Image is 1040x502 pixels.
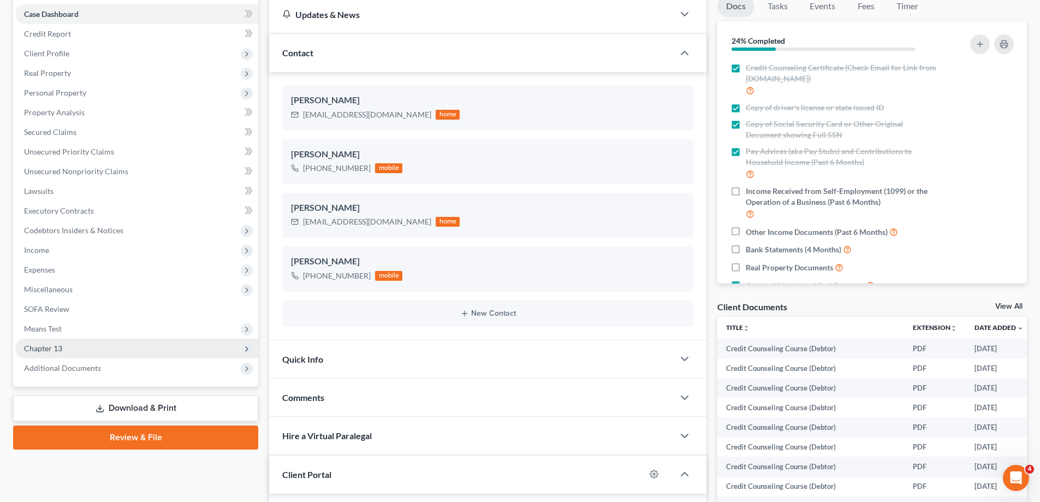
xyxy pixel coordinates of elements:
[24,49,69,58] span: Client Profile
[15,162,258,181] a: Unsecured Nonpriority Claims
[303,216,431,227] div: [EMAIL_ADDRESS][DOMAIN_NAME]
[436,110,460,120] div: home
[746,262,833,273] span: Real Property Documents
[15,122,258,142] a: Secured Claims
[717,301,787,312] div: Client Documents
[24,206,94,215] span: Executory Contracts
[743,325,750,332] i: unfold_more
[15,4,258,24] a: Case Dashboard
[732,36,785,45] strong: 24% Completed
[904,417,966,437] td: PDF
[746,227,888,238] span: Other Income Documents (Past 6 Months)
[291,202,685,215] div: [PERSON_NAME]
[291,148,685,161] div: [PERSON_NAME]
[24,167,128,176] span: Unsecured Nonpriority Claims
[24,186,54,196] span: Lawsuits
[904,437,966,457] td: PDF
[950,325,957,332] i: unfold_more
[904,398,966,417] td: PDF
[966,378,1032,398] td: [DATE]
[282,354,323,364] span: Quick Info
[303,270,371,281] div: [PHONE_NUMBER]
[966,339,1032,358] td: [DATE]
[436,217,460,227] div: home
[24,363,101,373] span: Additional Documents
[282,392,324,403] span: Comments
[717,477,904,497] td: Credit Counseling Course (Debtor)
[15,24,258,44] a: Credit Report
[24,127,76,137] span: Secured Claims
[24,88,86,97] span: Personal Property
[904,358,966,378] td: PDF
[726,323,750,332] a: Titleunfold_more
[24,108,85,117] span: Property Analysis
[291,255,685,268] div: [PERSON_NAME]
[746,146,940,168] span: Pay Advices (aka Pay Stubs) and Contributions to Household Income (Past 6 Months)
[24,29,71,38] span: Credit Report
[24,226,123,235] span: Codebtors Insiders & Notices
[1003,465,1029,491] iframe: Intercom live chat
[717,417,904,437] td: Credit Counseling Course (Debtor)
[24,344,62,353] span: Chapter 13
[375,163,402,173] div: mobile
[291,94,685,107] div: [PERSON_NAME]
[904,378,966,398] td: PDF
[746,102,884,113] span: Copy of driver's license or state issued ID
[13,395,258,421] a: Download & Print
[15,142,258,162] a: Unsecured Priority Claims
[282,469,331,480] span: Client Portal
[15,103,258,122] a: Property Analysis
[717,339,904,358] td: Credit Counseling Course (Debtor)
[282,48,313,58] span: Contact
[966,457,1032,476] td: [DATE]
[282,430,372,441] span: Hire a Virtual Paralegal
[15,299,258,319] a: SOFA Review
[24,285,73,294] span: Miscellaneous
[717,358,904,378] td: Credit Counseling Course (Debtor)
[15,181,258,201] a: Lawsuits
[1025,465,1034,474] span: 4
[904,457,966,476] td: PDF
[24,304,69,314] span: SOFA Review
[966,358,1032,378] td: [DATE]
[15,201,258,221] a: Executory Contracts
[1017,325,1024,332] i: expand_more
[24,245,49,255] span: Income
[24,68,71,78] span: Real Property
[717,457,904,476] td: Credit Counseling Course (Debtor)
[746,119,940,140] span: Copy of Social Security Card or Other Original Document showing Full SSN
[746,186,940,208] span: Income Received from Self-Employment (1099) or the Operation of a Business (Past 6 Months)
[966,398,1032,417] td: [DATE]
[24,265,55,274] span: Expenses
[303,109,431,120] div: [EMAIL_ADDRESS][DOMAIN_NAME]
[913,323,957,332] a: Extensionunfold_more
[375,271,402,281] div: mobile
[24,147,114,156] span: Unsecured Priority Claims
[291,309,685,318] button: New Contact
[13,426,258,450] a: Review & File
[904,477,966,497] td: PDF
[966,417,1032,437] td: [DATE]
[746,244,841,255] span: Bank Statements (4 Months)
[717,378,904,398] td: Credit Counseling Course (Debtor)
[746,280,864,291] span: Current Valuation of Real Property
[282,9,661,20] div: Updates & News
[974,323,1024,332] a: Date Added expand_more
[966,477,1032,497] td: [DATE]
[966,437,1032,457] td: [DATE]
[995,303,1023,310] a: View All
[24,9,79,19] span: Case Dashboard
[904,339,966,358] td: PDF
[746,62,940,84] span: Credit Counseling Certificate (Check Email for Link from [DOMAIN_NAME])
[717,437,904,457] td: Credit Counseling Course (Debtor)
[24,324,62,333] span: Means Test
[717,398,904,417] td: Credit Counseling Course (Debtor)
[303,163,371,174] div: [PHONE_NUMBER]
